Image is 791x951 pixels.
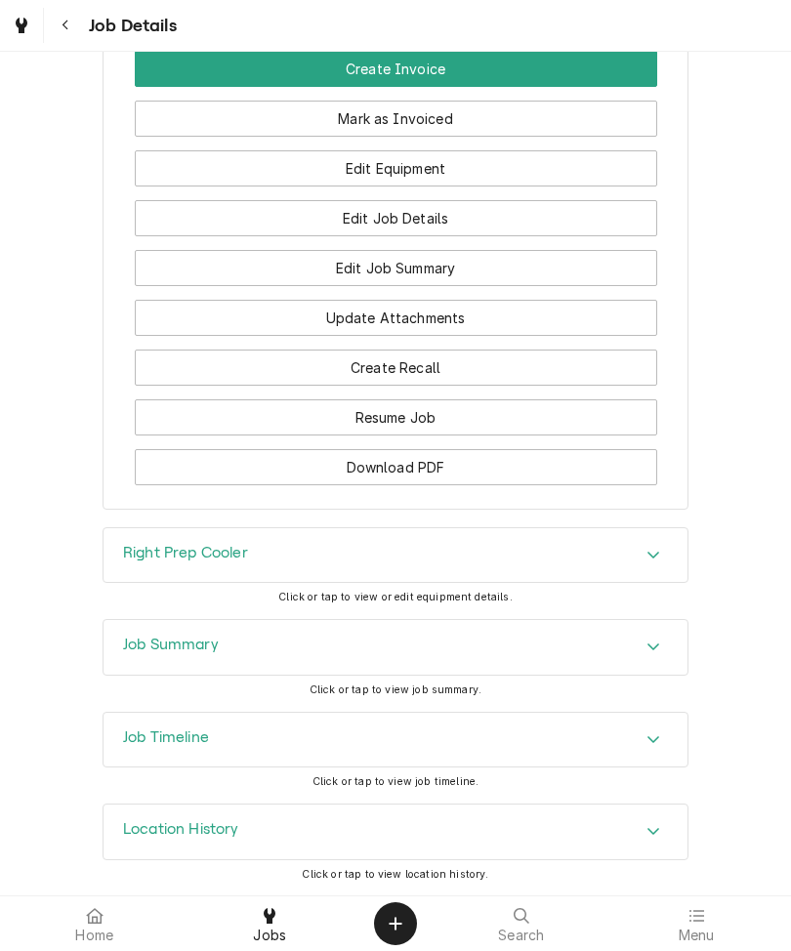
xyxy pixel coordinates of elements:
[135,87,657,137] div: Button Group Row
[104,805,687,859] button: Accordion Details Expand Trigger
[135,399,657,435] button: Resume Job
[498,928,544,943] span: Search
[435,900,608,947] a: Search
[103,527,688,584] div: Right Prep Cooler
[135,286,657,336] div: Button Group Row
[104,713,687,767] button: Accordion Details Expand Trigger
[103,712,688,768] div: Job Timeline
[135,101,657,137] button: Mark as Invoiced
[135,350,657,386] button: Create Recall
[123,820,239,839] h3: Location History
[302,868,488,881] span: Click or tap to view location history.
[253,928,286,943] span: Jobs
[104,805,687,859] div: Accordion Header
[135,300,657,336] button: Update Attachments
[8,900,182,947] a: Home
[103,804,688,860] div: Location History
[104,528,687,583] div: Accordion Header
[123,544,248,562] h3: Right Prep Cooler
[135,449,657,485] button: Download PDF
[104,528,687,583] button: Accordion Details Expand Trigger
[123,728,209,747] h3: Job Timeline
[610,900,784,947] a: Menu
[135,200,657,236] button: Edit Job Details
[135,137,657,186] div: Button Group Row
[310,683,481,696] span: Click or tap to view job summary.
[135,386,657,435] div: Button Group Row
[135,236,657,286] div: Button Group Row
[679,928,715,943] span: Menu
[123,636,219,654] h3: Job Summary
[104,620,687,675] button: Accordion Details Expand Trigger
[135,51,657,87] button: Create Invoice
[312,775,479,788] span: Click or tap to view job timeline.
[104,713,687,767] div: Accordion Header
[83,13,177,39] span: Job Details
[4,8,39,43] a: Go to Jobs
[135,250,657,286] button: Edit Job Summary
[374,902,417,945] button: Create Object
[75,928,113,943] span: Home
[184,900,357,947] a: Jobs
[135,150,657,186] button: Edit Equipment
[135,51,657,485] div: Button Group
[103,619,688,676] div: Job Summary
[135,186,657,236] div: Button Group Row
[278,591,513,603] span: Click or tap to view or edit equipment details.
[135,435,657,485] div: Button Group Row
[135,51,657,87] div: Button Group Row
[104,620,687,675] div: Accordion Header
[135,336,657,386] div: Button Group Row
[48,8,83,43] button: Navigate back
